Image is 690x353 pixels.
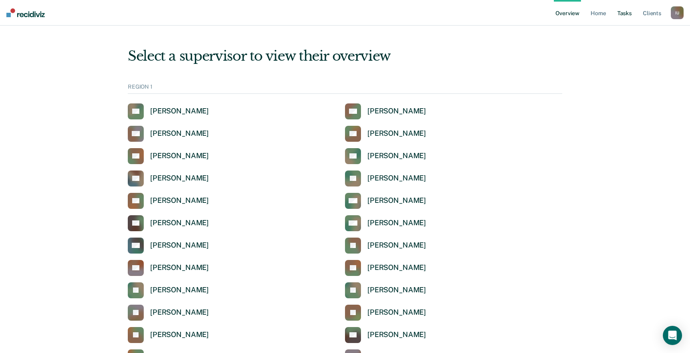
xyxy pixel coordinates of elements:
[128,83,562,94] div: REGION 1
[345,126,426,142] a: [PERSON_NAME]
[345,327,426,343] a: [PERSON_NAME]
[345,260,426,276] a: [PERSON_NAME]
[345,282,426,298] a: [PERSON_NAME]
[128,327,209,343] a: [PERSON_NAME]
[128,148,209,164] a: [PERSON_NAME]
[150,129,209,138] div: [PERSON_NAME]
[367,330,426,339] div: [PERSON_NAME]
[345,238,426,254] a: [PERSON_NAME]
[128,171,209,186] a: [PERSON_NAME]
[128,48,562,64] div: Select a supervisor to view their overview
[128,305,209,321] a: [PERSON_NAME]
[367,174,426,183] div: [PERSON_NAME]
[345,305,426,321] a: [PERSON_NAME]
[671,6,684,19] button: IU
[150,196,209,205] div: [PERSON_NAME]
[150,263,209,272] div: [PERSON_NAME]
[128,260,209,276] a: [PERSON_NAME]
[367,286,426,295] div: [PERSON_NAME]
[128,103,209,119] a: [PERSON_NAME]
[150,174,209,183] div: [PERSON_NAME]
[671,6,684,19] div: I U
[367,263,426,272] div: [PERSON_NAME]
[345,148,426,164] a: [PERSON_NAME]
[128,282,209,298] a: [PERSON_NAME]
[367,308,426,317] div: [PERSON_NAME]
[150,308,209,317] div: [PERSON_NAME]
[128,238,209,254] a: [PERSON_NAME]
[150,330,209,339] div: [PERSON_NAME]
[345,215,426,231] a: [PERSON_NAME]
[367,129,426,138] div: [PERSON_NAME]
[345,171,426,186] a: [PERSON_NAME]
[367,107,426,116] div: [PERSON_NAME]
[367,218,426,228] div: [PERSON_NAME]
[128,215,209,231] a: [PERSON_NAME]
[663,326,682,345] div: Open Intercom Messenger
[150,107,209,116] div: [PERSON_NAME]
[150,241,209,250] div: [PERSON_NAME]
[345,103,426,119] a: [PERSON_NAME]
[345,193,426,209] a: [PERSON_NAME]
[367,151,426,161] div: [PERSON_NAME]
[6,8,45,17] img: Recidiviz
[150,286,209,295] div: [PERSON_NAME]
[367,196,426,205] div: [PERSON_NAME]
[367,241,426,250] div: [PERSON_NAME]
[128,126,209,142] a: [PERSON_NAME]
[128,193,209,209] a: [PERSON_NAME]
[150,218,209,228] div: [PERSON_NAME]
[150,151,209,161] div: [PERSON_NAME]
